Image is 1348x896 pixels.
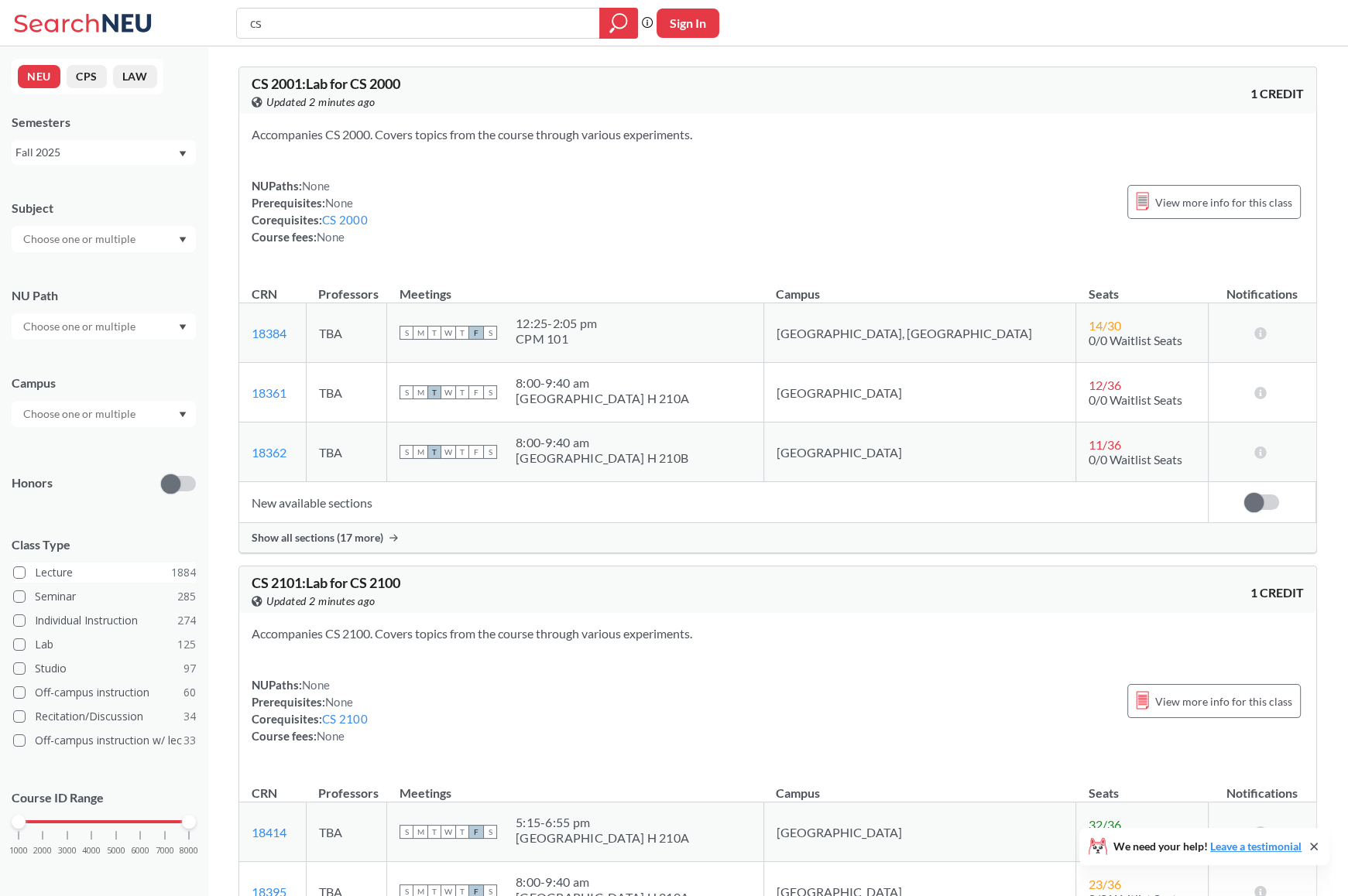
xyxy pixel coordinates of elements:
span: S [483,825,497,839]
span: 0/0 Waitlist Seats [1089,392,1182,407]
span: 285 [177,588,196,605]
a: 18384 [252,326,286,340]
label: Individual Instruction [13,610,196,631]
span: 12 / 36 [1089,378,1121,392]
span: Show all sections (17 more) [252,531,383,545]
span: 4000 [82,846,101,855]
div: NUPaths: Prerequisites: Corequisites: Course fees: [252,177,368,245]
span: W [441,385,455,399]
th: Notifications [1208,270,1315,303]
span: Class Type [12,536,196,553]
div: magnifying glass [599,8,638,39]
label: Off-campus instruction w/ lec [13,730,196,751]
th: Notifications [1208,769,1315,802]
span: We need your help! [1113,841,1302,852]
span: None [325,196,353,210]
span: 6000 [131,846,149,855]
div: Campus [12,374,196,392]
input: Choose one or multiple [15,230,146,248]
span: S [483,385,497,399]
span: 1884 [171,564,196,581]
span: Updated 2 minutes ago [266,94,376,111]
span: T [455,445,469,459]
td: [GEOGRAPHIC_DATA] [763,422,1075,482]
span: S [400,445,413,459]
span: T [455,385,469,399]
div: Show all sections (17 more) [239,523,1316,552]
span: 23 / 36 [1089,877,1121,891]
th: Meetings [386,270,763,303]
span: 60 [184,684,196,701]
span: 0/0 Waitlist Seats [1089,452,1182,467]
span: T [427,385,441,399]
div: Dropdown arrow [12,401,196,427]
span: F [469,825,483,839]
svg: Dropdown arrow [179,412,187,418]
svg: Dropdown arrow [179,151,187,157]
label: Studio [13,658,196,679]
input: Class, professor, course number, "phrase" [249,10,588,36]
td: [GEOGRAPHIC_DATA] [763,363,1075,422]
span: None [317,729,345,743]
input: Choose one or multiple [15,317,146,336]
span: 32 / 36 [1089,817,1121,832]
section: Accompanies CS 2000. Covers topics from the course through various experiments. [252,126,1304,143]
span: T [427,326,441,340]
div: 8:00 - 9:40 am [516,435,688,450]
span: None [317,230,345,244]
span: 0/0 Waitlist Seats [1089,333,1182,347]
td: TBA [306,303,386,363]
a: CS 2000 [322,213,368,227]
div: Dropdown arrow [12,226,196,252]
a: 18414 [252,825,286,840]
span: None [302,179,330,193]
td: TBA [306,802,386,862]
span: CS 2001 : Lab for CS 2000 [252,75,400,92]
span: 2000 [33,846,52,855]
span: W [441,445,455,459]
span: S [400,326,413,340]
span: S [483,445,497,459]
td: New available sections [239,482,1208,523]
td: [GEOGRAPHIC_DATA], [GEOGRAPHIC_DATA] [763,303,1075,363]
div: Dropdown arrow [12,313,196,340]
span: None [325,695,353,709]
span: M [413,445,427,459]
span: S [400,825,413,839]
svg: Dropdown arrow [179,237,187,243]
span: M [413,326,427,340]
a: 18361 [252,385,286,400]
span: S [400,385,413,399]
div: 8:00 - 9:40 am [516,375,689,391]
span: T [455,326,469,340]
span: 97 [184,660,196,677]
span: 5000 [107,846,125,855]
span: 1 CREDIT [1250,584,1304,601]
span: 125 [177,636,196,653]
span: W [441,825,455,839]
a: Leave a testimonial [1210,840,1302,853]
div: [GEOGRAPHIC_DATA] H 210A [516,391,689,406]
label: Off-campus instruction [13,682,196,703]
label: Lecture [13,563,196,583]
a: 18362 [252,445,286,460]
span: S [483,326,497,340]
span: View more info for this class [1155,692,1292,711]
div: Fall 2025Dropdown arrow [12,140,196,165]
td: TBA [306,363,386,422]
div: CRN [252,286,277,303]
span: 3000 [58,846,77,855]
span: View more info for this class [1155,193,1292,212]
td: TBA [306,422,386,482]
div: NU Path [12,287,196,304]
span: CS 2101 : Lab for CS 2100 [252,574,400,591]
span: T [455,825,469,839]
span: M [413,825,427,839]
th: Campus [763,270,1075,303]
th: Seats [1075,769,1208,802]
span: F [469,385,483,399]
button: LAW [113,65,157,88]
label: Seminar [13,587,196,607]
span: W [441,326,455,340]
input: Choose one or multiple [15,405,146,423]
